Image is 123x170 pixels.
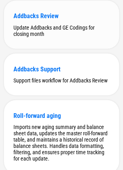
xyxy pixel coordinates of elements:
div: Imports new aging summary and balance sheet data, updates the master roll-forward table, and main... [13,123,110,161]
div: Addbacks Support [13,65,110,73]
div: Roll-forward aging [13,112,110,119]
div: Support files workflow for Addbacks Review [13,77,110,83]
div: Update Addbacks and GE Codings for closing month [13,24,110,37]
div: Addbacks Review [13,12,110,20]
